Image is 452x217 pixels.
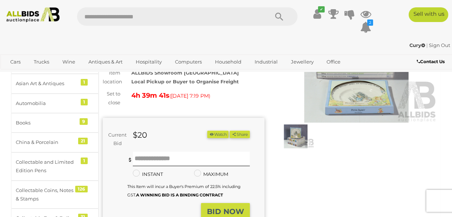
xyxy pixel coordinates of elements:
[426,42,428,48] span: |
[16,138,76,147] div: China & Porcelain
[261,7,298,26] button: Search
[409,42,425,48] strong: Cury
[81,99,88,105] div: 1
[312,7,323,21] a: ✔
[16,158,76,175] div: Collectable and Limited Edition Pens
[133,170,163,178] label: INSTANT
[322,56,346,68] a: Office
[207,207,244,216] strong: BID NOW
[367,19,373,26] i: 2
[207,131,229,138] button: Watch
[34,68,95,80] a: [GEOGRAPHIC_DATA]
[131,91,169,100] strong: 4h 39m 41s
[97,90,126,107] div: Set to close
[84,56,127,68] a: Antiques & Art
[409,7,448,22] a: Sell with us
[6,56,25,68] a: Cars
[81,79,88,86] div: 1
[16,79,76,88] div: Asian Art & Antiques
[136,192,223,198] b: A WINNING BID IS A BINDING CONTRACT
[277,124,314,148] img: Disney Movie Collection Storybook Set, Ten Volumes in Slip Case Sealed in Plastic, Along with Wed...
[3,7,63,22] img: Allbids.com.au
[11,152,99,181] a: Collectable and Limited Edition Pens 1
[286,56,318,68] a: Jewellery
[170,56,207,68] a: Computers
[11,133,99,152] a: China & Porcelain 21
[131,79,239,84] strong: Local Pickup or Buyer to Organise Freight
[6,68,30,80] a: Sports
[194,170,228,178] label: MAXIMUM
[81,158,88,164] div: 1
[127,184,241,198] small: This Item will incur a Buyer's Premium of 22.5% including GST.
[131,56,167,68] a: Hospitality
[169,93,210,99] span: ( )
[11,113,99,133] a: Books 9
[417,59,445,64] b: Contact Us
[318,6,325,12] i: ✔
[11,181,99,209] a: Collectable Coins, Notes & Stamps 126
[29,56,54,68] a: Trucks
[210,56,246,68] a: Household
[16,99,76,108] div: Automobilia
[103,131,127,148] div: Current Bid
[78,138,88,144] div: 21
[75,186,88,192] div: 126
[250,56,282,68] a: Industrial
[97,69,126,86] div: Item location
[207,131,229,138] li: Watch this item
[417,58,446,66] a: Contact Us
[11,94,99,113] a: Automobilia 1
[133,130,147,140] strong: $20
[80,118,88,125] div: 9
[131,70,239,76] strong: ALLBIDS Showroom [GEOGRAPHIC_DATA]
[11,74,99,93] a: Asian Art & Antiques 1
[16,119,76,127] div: Books
[171,93,209,99] span: [DATE] 7:19 PM
[230,131,250,138] button: Share
[16,186,76,203] div: Collectable Coins, Notes & Stamps
[429,42,450,48] a: Sign Out
[409,42,426,48] a: Cury
[360,21,371,34] a: 2
[58,56,80,68] a: Wine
